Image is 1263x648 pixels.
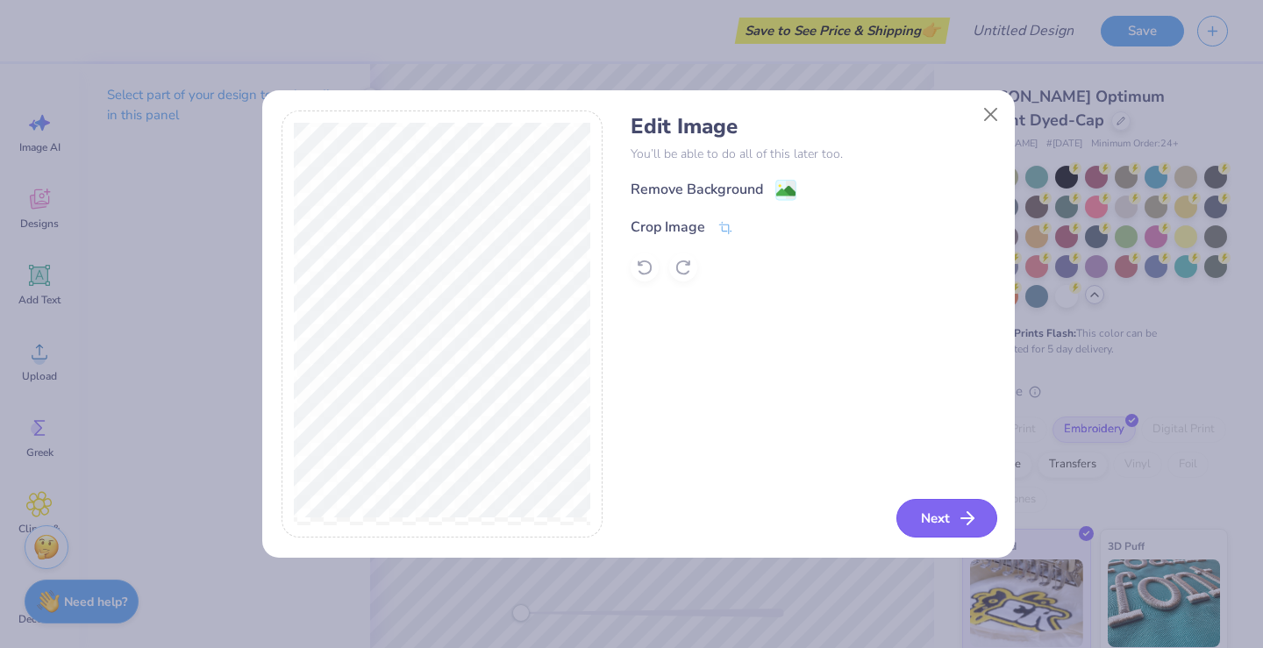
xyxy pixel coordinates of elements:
div: Crop Image [631,217,705,238]
button: Close [974,98,1007,132]
button: Next [896,499,997,538]
div: Remove Background [631,179,763,200]
p: You’ll be able to do all of this later too. [631,145,995,163]
h4: Edit Image [631,114,995,139]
